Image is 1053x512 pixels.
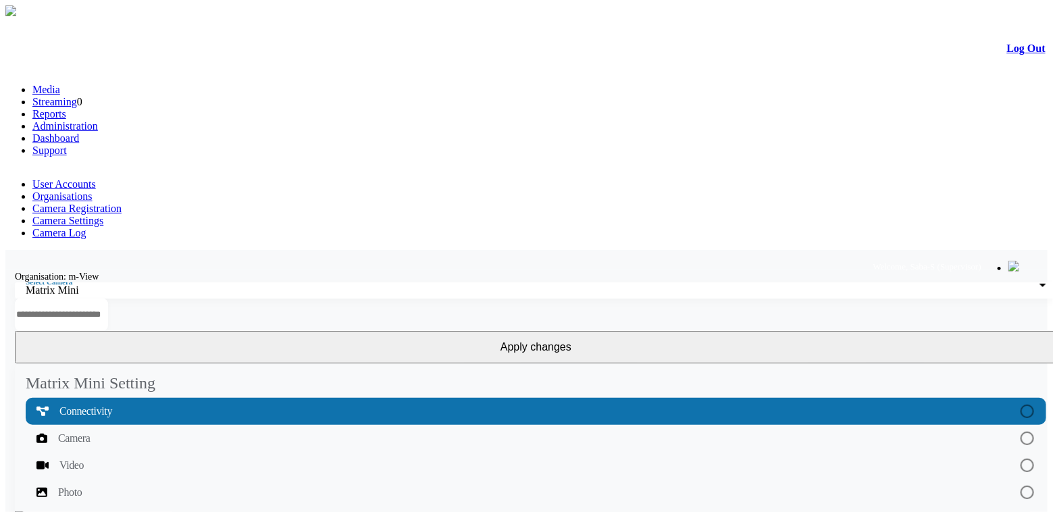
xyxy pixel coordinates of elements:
[1007,43,1046,54] a: Log Out
[77,96,82,107] span: 0
[32,84,60,95] a: Media
[58,430,90,446] span: Camera
[5,5,16,16] img: arrow-3.png
[32,132,79,144] a: Dashboard
[32,190,93,202] a: Organisations
[32,203,122,214] a: Camera Registration
[32,227,86,238] a: Camera Log
[59,403,112,419] span: Connectivity
[32,96,77,107] a: Streaming
[32,178,96,190] a: User Accounts
[26,374,155,392] mat-card-title: Matrix Mini Setting
[32,145,67,156] a: Support
[32,120,98,132] a: Administration
[32,215,103,226] a: Camera Settings
[58,484,82,501] span: Photo
[59,457,84,473] span: Video
[15,272,99,282] label: Organisation: m-View
[1008,261,1019,272] img: bell24.png
[26,284,79,296] span: Matrix Mini
[32,108,66,120] a: Reports
[873,261,981,272] span: Welcome, Saba-S (Supervisor)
